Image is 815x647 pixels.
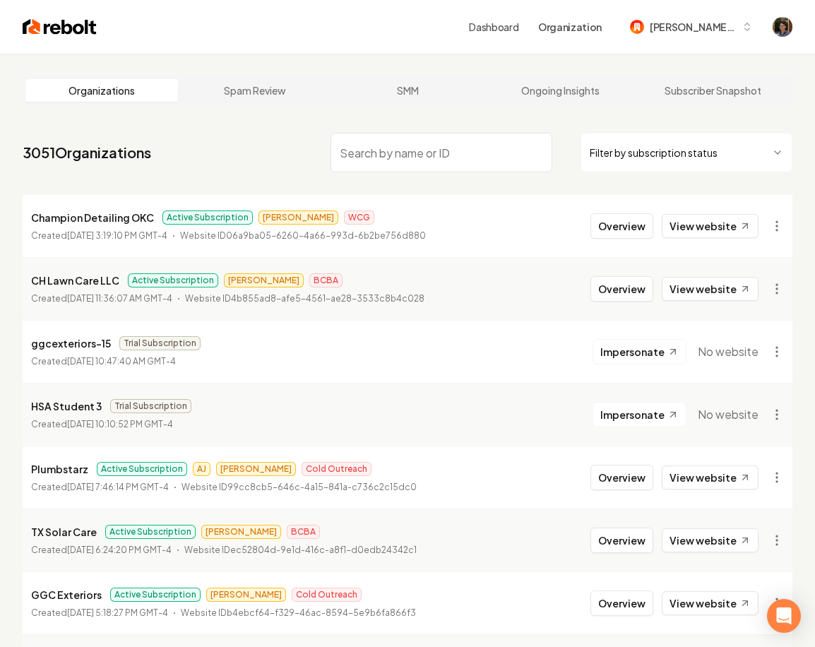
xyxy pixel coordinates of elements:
time: [DATE] 10:47:40 AM GMT-4 [67,356,176,367]
button: Overview [590,213,653,239]
span: Active Subscription [105,525,196,539]
p: Created [31,355,176,369]
input: Search by name or ID [331,133,552,172]
div: Open Intercom Messenger [767,599,801,633]
p: CH Lawn Care LLC [31,272,119,289]
a: View website [662,528,759,552]
span: Cold Outreach [292,588,362,602]
a: Spam Review [178,79,331,102]
span: BCBA [309,273,343,287]
img: mitchell-62 [630,20,644,34]
p: Created [31,417,173,432]
span: [PERSON_NAME] [258,210,338,225]
p: Champion Detailing OKC [31,209,154,226]
span: No website [698,406,759,423]
button: Overview [590,276,653,302]
button: Overview [590,465,653,490]
p: Website ID 06a9ba05-6260-4a66-993d-6b2be756d880 [180,229,426,243]
span: [PERSON_NAME] [224,273,304,287]
button: Overview [590,590,653,616]
img: Rebolt Logo [23,17,97,37]
time: [DATE] 5:18:27 PM GMT-4 [67,607,168,618]
span: [PERSON_NAME]-62 [650,20,736,35]
time: [DATE] 7:46:14 PM GMT-4 [67,482,169,492]
p: TX Solar Care [31,523,97,540]
p: Created [31,480,169,494]
p: Website ID 99cc8cb5-646c-4a15-841a-c736c2c15dc0 [182,480,417,494]
p: GGC Exteriors [31,586,102,603]
p: Created [31,606,168,620]
span: Active Subscription [97,462,187,476]
time: [DATE] 11:36:07 AM GMT-4 [67,293,172,304]
p: HSA Student 3 [31,398,102,415]
button: Impersonate [593,339,686,364]
p: Created [31,229,167,243]
span: Cold Outreach [302,462,371,476]
img: Mitchell Stahl [773,17,792,37]
a: Ongoing Insights [484,79,636,102]
a: View website [662,465,759,489]
span: Active Subscription [110,588,201,602]
span: Active Subscription [162,210,253,225]
a: Subscriber Snapshot [637,79,790,102]
p: Created [31,543,172,557]
span: No website [698,343,759,360]
time: [DATE] 10:10:52 PM GMT-4 [67,419,173,429]
span: [PERSON_NAME] [216,462,296,476]
time: [DATE] 3:19:10 PM GMT-4 [67,230,167,241]
span: [PERSON_NAME] [201,525,281,539]
p: Created [31,292,172,306]
p: ggcexteriors-15 [31,335,111,352]
a: Organizations [25,79,178,102]
a: 3051Organizations [23,143,151,162]
span: [PERSON_NAME] [206,588,286,602]
a: View website [662,277,759,301]
a: Dashboard [469,20,518,34]
span: Impersonate [600,345,665,359]
p: Website ID 4b855ad8-afe5-4561-ae28-3533c8b4c028 [185,292,424,306]
p: Website ID b4ebcf64-f329-46ac-8594-5e9b6fa866f3 [181,606,416,620]
span: Trial Subscription [119,336,201,350]
button: Organization [530,14,610,40]
a: View website [662,214,759,238]
time: [DATE] 6:24:20 PM GMT-4 [67,545,172,555]
button: Overview [590,528,653,553]
a: SMM [331,79,484,102]
p: Website ID ec52804d-9e1d-416c-a8f1-d0edb24342c1 [184,543,417,557]
span: Trial Subscription [110,399,191,413]
span: Active Subscription [128,273,218,287]
button: Open user button [773,17,792,37]
span: AJ [193,462,210,476]
span: BCBA [287,525,320,539]
span: WCG [344,210,374,225]
p: Plumbstarz [31,461,88,477]
span: Impersonate [600,408,665,422]
a: View website [662,591,759,615]
button: Impersonate [593,402,686,427]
